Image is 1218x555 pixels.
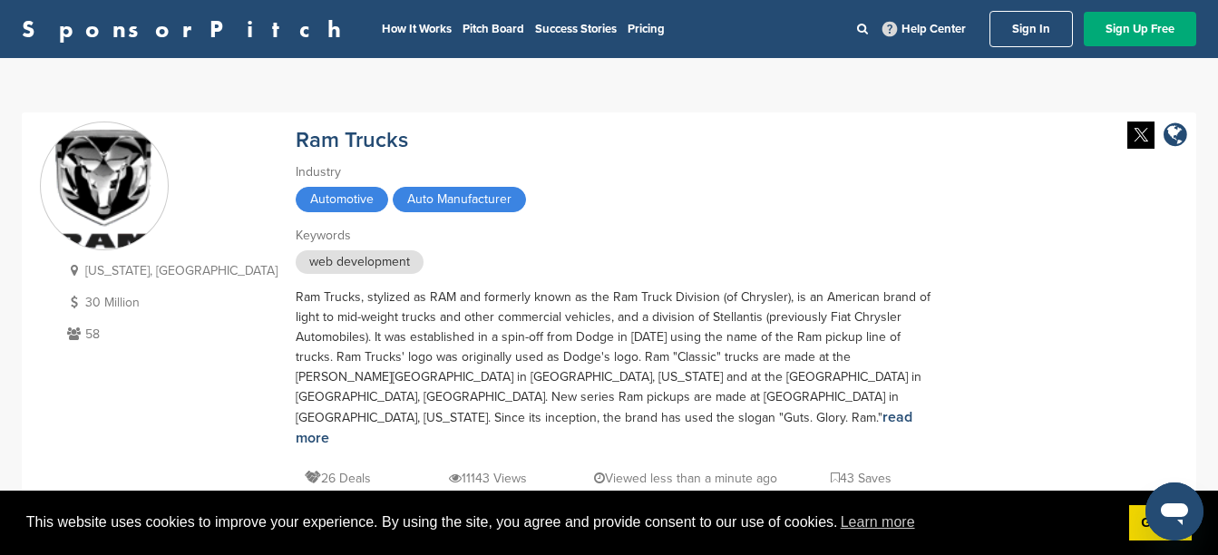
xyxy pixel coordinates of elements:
[22,17,353,41] a: SponsorPitch
[63,291,278,314] p: 30 Million
[393,187,526,212] span: Auto Manufacturer
[1129,505,1192,541] a: dismiss cookie message
[41,122,168,259] img: Sponsorpitch & Ram Trucks
[296,250,424,274] span: web development
[463,22,524,36] a: Pitch Board
[449,467,527,490] p: 11143 Views
[382,22,452,36] a: How It Works
[1145,482,1203,540] iframe: Button to launch messaging window
[1084,12,1196,46] a: Sign Up Free
[628,22,665,36] a: Pricing
[63,259,278,282] p: [US_STATE], [GEOGRAPHIC_DATA]
[838,509,918,536] a: learn more about cookies
[535,22,617,36] a: Success Stories
[989,11,1073,47] a: Sign In
[296,287,931,449] div: Ram Trucks, stylized as RAM and formerly known as the Ram Truck Division (of Chrysler), is an Ame...
[296,127,408,153] a: Ram Trucks
[1164,122,1187,151] a: company link
[26,509,1115,536] span: This website uses cookies to improve your experience. By using the site, you agree and provide co...
[305,467,371,490] p: 26 Deals
[879,18,970,40] a: Help Center
[296,162,931,182] div: Industry
[63,323,278,346] p: 58
[1127,122,1155,149] img: Twitter white
[831,467,892,490] p: 43 Saves
[296,226,931,246] div: Keywords
[296,187,388,212] span: Automotive
[594,467,777,490] p: Viewed less than a minute ago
